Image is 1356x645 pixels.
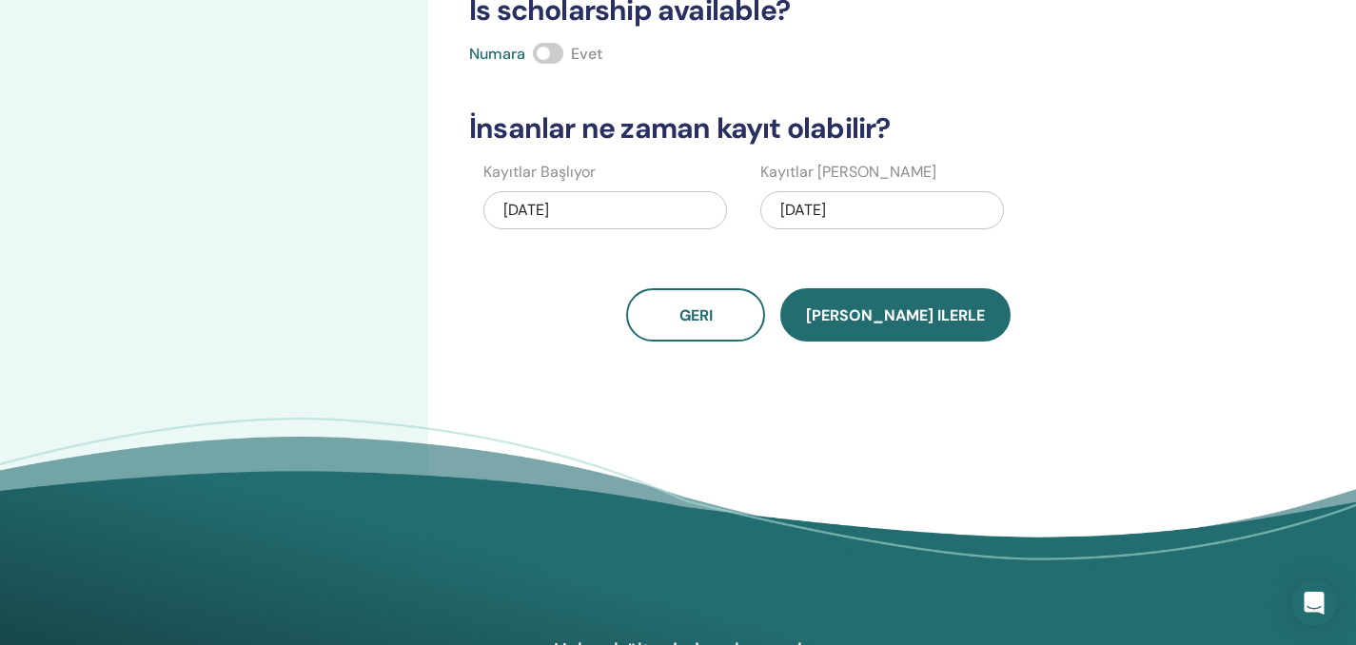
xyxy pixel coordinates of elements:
[1291,580,1337,626] div: Open Intercom Messenger
[760,191,1004,229] div: [DATE]
[760,161,936,184] label: Kayıtlar [PERSON_NAME]
[571,44,602,64] span: Evet
[626,288,765,342] button: Geri
[483,191,727,229] div: [DATE]
[806,305,985,325] span: [PERSON_NAME] ilerle
[780,288,1011,342] button: [PERSON_NAME] ilerle
[483,161,596,184] label: Kayıtlar Başlıyor
[458,111,1179,146] h3: İnsanlar ne zaman kayıt olabilir?
[679,305,713,325] span: Geri
[469,44,525,64] span: Numara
